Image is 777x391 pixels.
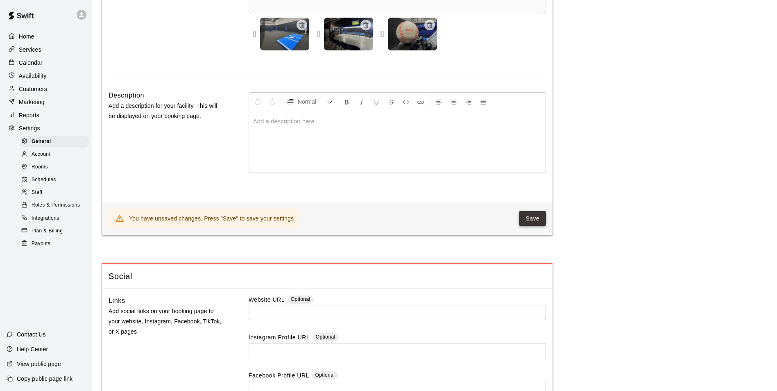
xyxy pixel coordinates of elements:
button: Justify Align [476,94,490,109]
p: View public page [17,360,61,368]
label: Website URL [249,296,285,305]
button: Format Underline [369,94,383,109]
span: General [32,138,51,146]
button: Insert Link [414,94,428,109]
img: Banner 3 [388,18,437,50]
a: Reports [7,109,86,121]
h6: Links [109,296,125,306]
button: Left Align [432,94,446,109]
span: Payouts [32,240,50,248]
p: Add a description for your facility. This will be displayed on your booking page. [109,101,222,121]
h6: Description [109,90,144,101]
span: Plan & Billing [32,227,63,235]
a: Marketing [7,96,86,108]
a: Integrations [20,212,92,225]
label: Instagram Profile URL [249,333,310,343]
span: Schedules [32,176,56,184]
a: Home [7,30,86,43]
p: Marketing [19,98,45,106]
div: Rooms [20,161,89,173]
span: Optional [316,334,335,340]
p: Customers [19,85,47,93]
a: Schedules [20,174,92,186]
button: Insert Code [399,94,413,109]
button: Center Align [447,94,461,109]
p: Calendar [19,59,43,67]
label: Facebook Profile URL [249,371,309,381]
div: General [20,136,89,148]
span: Rooms [32,163,48,171]
a: Roles & Permissions [20,199,92,212]
button: Formatting Options [283,94,336,109]
span: Optional [291,296,310,302]
p: Services [19,45,41,54]
a: Payouts [20,237,92,250]
img: Banner 2 [324,18,373,50]
a: Calendar [7,57,86,69]
a: General [20,135,92,148]
div: Roles & Permissions [20,200,89,211]
div: Staff [20,187,89,198]
p: Contact Us [17,330,46,339]
div: Schedules [20,174,89,186]
button: Format Strikethrough [384,94,398,109]
span: Roles & Permissions [32,201,80,209]
p: Settings [19,124,40,132]
a: Services [7,43,86,56]
a: Availability [7,70,86,82]
a: Staff [20,186,92,199]
a: Settings [7,122,86,134]
button: Undo [251,94,265,109]
p: Copy public page link [17,375,72,383]
div: Integrations [20,213,89,224]
span: Integrations [32,214,59,223]
a: Rooms [20,161,92,174]
button: Format Bold [340,94,354,109]
div: Plan & Billing [20,225,89,237]
button: Right Align [462,94,476,109]
button: Redo [265,94,279,109]
p: Reports [19,111,39,119]
div: You have unsaved changes. Press "Save" to save your settings [129,211,294,226]
button: Save [519,211,546,226]
span: Account [32,150,50,159]
p: Availability [19,72,47,80]
span: Normal [298,98,326,106]
span: Staff [32,189,42,197]
a: Account [20,148,92,161]
div: Payouts [20,238,89,250]
span: Optional [315,372,335,378]
img: Banner 1 [260,18,309,50]
a: Customers [7,83,86,95]
span: Social [109,271,546,282]
p: Add social links on your booking page to your website, Instagram, Facebook, TikTok, or X pages [109,306,222,337]
p: Help Center [17,345,48,353]
button: Format Italics [355,94,369,109]
a: Plan & Billing [20,225,92,237]
p: Home [19,32,34,41]
div: Account [20,149,89,160]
